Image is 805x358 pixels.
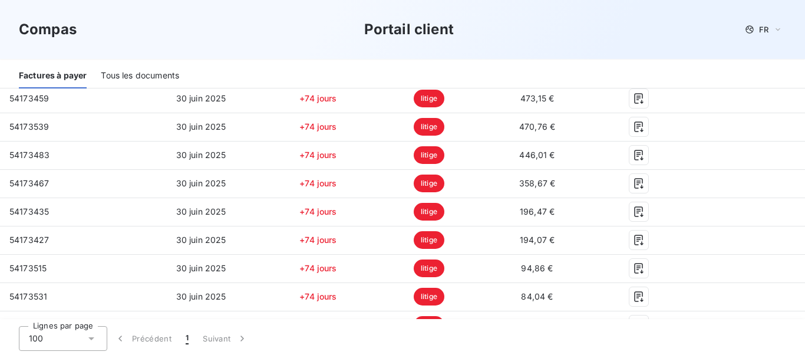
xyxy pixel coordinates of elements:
span: 30 juin 2025 [176,178,226,188]
span: litige [414,203,444,221]
div: Tous les documents [101,64,179,88]
h3: Compas [19,19,77,40]
span: +74 jours [299,178,336,188]
span: 54173483 [9,150,50,160]
span: 30 juin 2025 [176,121,226,132]
span: 30 juin 2025 [176,291,226,301]
span: 473,15 € [520,93,554,103]
span: 94,86 € [521,263,553,273]
span: 84,04 € [521,291,553,301]
span: litige [414,316,444,334]
span: +74 jours [299,291,336,301]
span: 54173531 [9,291,47,301]
span: 100 [29,333,43,344]
span: 54173515 [9,263,47,273]
span: litige [414,288,444,306]
span: 54173539 [9,121,49,132]
button: 1 [179,326,196,351]
span: 358,67 € [519,178,555,188]
span: +74 jours [299,263,336,273]
span: 54173467 [9,178,49,188]
h3: Portail client [364,19,454,40]
span: 470,76 € [519,121,555,132]
button: Suivant [196,326,255,351]
span: FR [759,25,768,34]
span: 194,07 € [520,235,555,245]
span: +74 jours [299,121,336,132]
span: 30 juin 2025 [176,263,226,273]
span: 30 juin 2025 [176,150,226,160]
span: 196,47 € [520,206,555,216]
span: litige [414,118,444,136]
span: 1 [186,333,189,344]
span: litige [414,231,444,249]
span: 30 juin 2025 [176,206,226,216]
span: +74 jours [299,235,336,245]
span: litige [414,175,444,192]
span: 446,01 € [519,150,555,160]
span: +74 jours [299,150,336,160]
span: litige [414,90,444,107]
span: litige [414,260,444,277]
span: litige [414,146,444,164]
span: 30 juin 2025 [176,235,226,245]
span: +74 jours [299,93,336,103]
span: 30 juin 2025 [176,93,226,103]
span: +74 jours [299,206,336,216]
span: 54173427 [9,235,49,245]
button: Précédent [107,326,179,351]
div: Factures à payer [19,64,87,88]
span: 54173459 [9,93,49,103]
span: 54173435 [9,206,49,216]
